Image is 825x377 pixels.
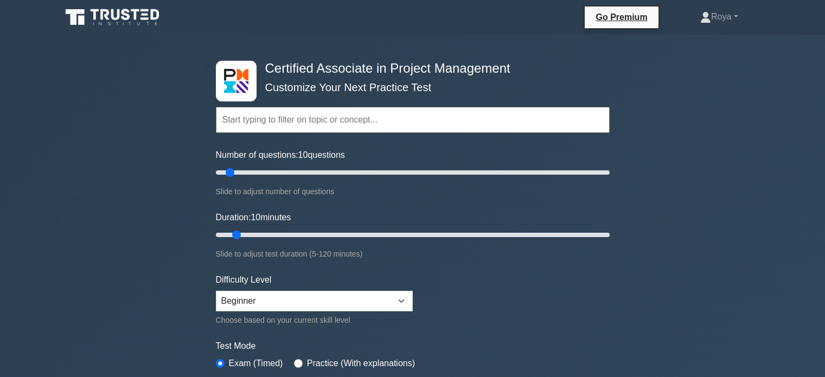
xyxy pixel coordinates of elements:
label: Duration: minutes [216,211,291,224]
span: 10 [298,150,308,159]
a: Go Premium [589,10,654,24]
label: Number of questions: questions [216,149,345,162]
a: Roya [674,6,764,28]
label: Test Mode [216,340,610,353]
div: Slide to adjust number of questions [216,185,610,198]
label: Exam (Timed) [229,357,283,370]
div: Slide to adjust test duration (5-120 minutes) [216,247,610,260]
h4: Certified Associate in Project Management [261,61,557,76]
label: Difficulty Level [216,273,272,286]
label: Practice (With explanations) [307,357,415,370]
div: Choose based on your current skill level [216,314,413,327]
input: Start typing to filter on topic or concept... [216,107,610,133]
span: 10 [251,213,260,222]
